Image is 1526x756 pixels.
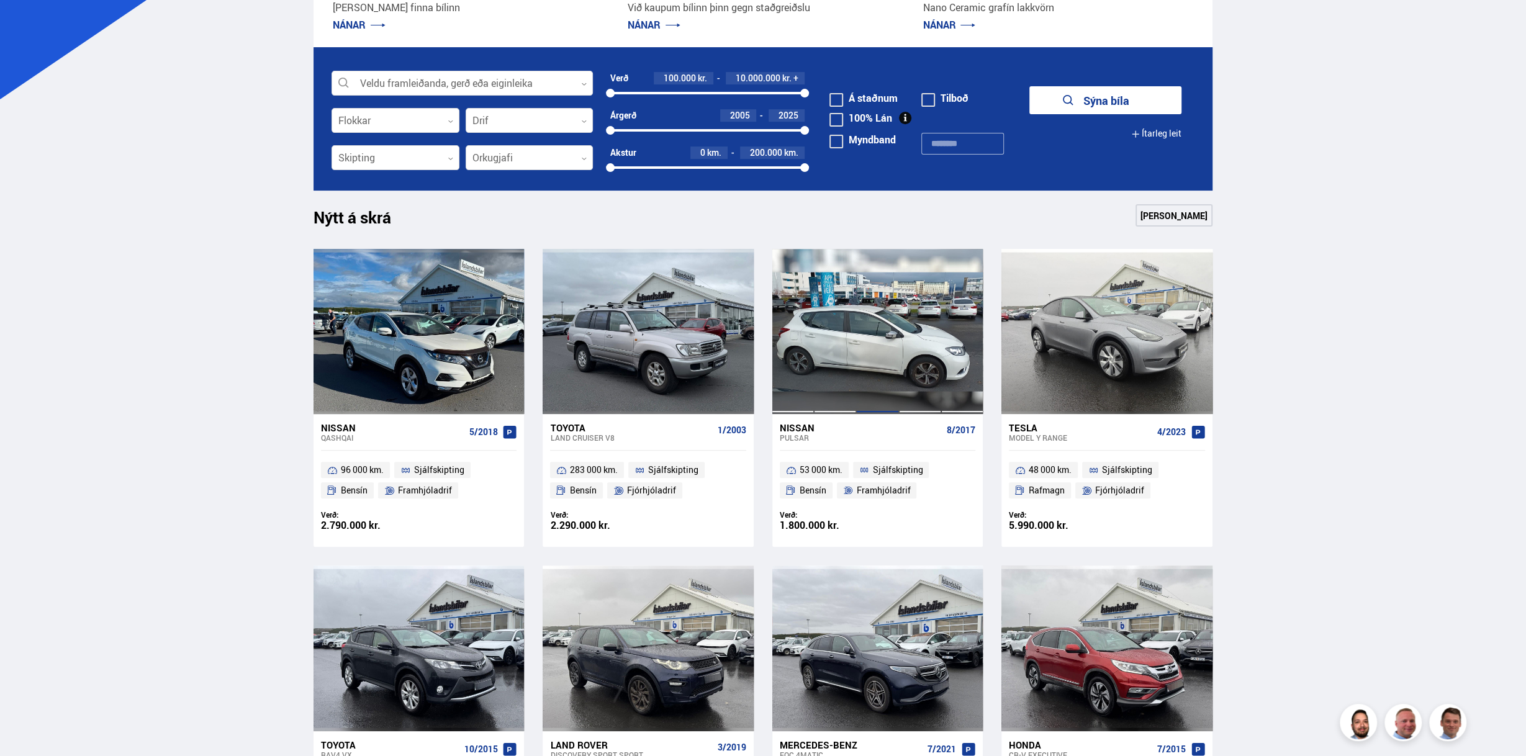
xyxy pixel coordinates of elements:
[1029,86,1181,114] button: Sýna bíla
[1157,744,1186,754] span: 7/2015
[610,110,636,120] div: Árgerð
[341,462,384,477] span: 96 000 km.
[321,422,464,433] div: Nissan
[718,742,746,752] span: 3/2019
[782,73,792,83] span: kr.
[928,744,956,754] span: 7/2021
[829,135,896,145] label: Myndband
[628,18,680,32] a: NÁNAR
[550,739,712,750] div: Land Rover
[1029,483,1065,498] span: Rafmagn
[780,520,878,531] div: 1.800.000 kr.
[321,520,419,531] div: 2.790.000 kr.
[1102,462,1152,477] span: Sjálfskipting
[780,433,942,442] div: Pulsar
[414,462,464,477] span: Sjálfskipting
[469,427,497,437] span: 5/2018
[736,72,780,84] span: 10.000.000
[628,1,898,15] p: Við kaupum bílinn þinn gegn staðgreiðslu
[947,425,975,435] span: 8/2017
[800,483,826,498] span: Bensín
[780,739,923,750] div: Mercedes-Benz
[1157,427,1186,437] span: 4/2023
[321,433,464,442] div: Qashqai
[707,148,721,158] span: km.
[333,18,386,32] a: NÁNAR
[664,72,696,84] span: 100.000
[779,109,798,121] span: 2025
[627,483,676,498] span: Fjórhjóladrif
[10,5,47,42] button: Opna LiveChat spjallviðmót
[780,422,942,433] div: Nissan
[1029,462,1072,477] span: 48 000 km.
[1009,739,1152,750] div: Honda
[1009,520,1107,531] div: 5.990.000 kr.
[1009,510,1107,520] div: Verð:
[772,414,983,547] a: Nissan Pulsar 8/2017 53 000 km. Sjálfskipting Bensín Framhjóladrif Verð: 1.800.000 kr.
[698,73,707,83] span: kr.
[872,462,923,477] span: Sjálfskipting
[550,510,648,520] div: Verð:
[1135,204,1212,227] a: [PERSON_NAME]
[1131,120,1181,148] button: Ítarleg leit
[800,462,842,477] span: 53 000 km.
[333,1,603,15] p: [PERSON_NAME] finna bílinn
[398,483,452,498] span: Framhjóladrif
[829,93,898,103] label: Á staðnum
[730,109,750,121] span: 2005
[856,483,910,498] span: Framhjóladrif
[550,520,648,531] div: 2.290.000 kr.
[314,208,413,234] h1: Nýtt á skrá
[718,425,746,435] span: 1/2003
[1001,414,1212,547] a: Tesla Model Y RANGE 4/2023 48 000 km. Sjálfskipting Rafmagn Fjórhjóladrif Verð: 5.990.000 kr.
[784,148,798,158] span: km.
[648,462,698,477] span: Sjálfskipting
[921,93,968,103] label: Tilboð
[923,1,1193,15] p: Nano Ceramic grafín lakkvörn
[700,146,705,158] span: 0
[321,739,459,750] div: Toyota
[570,462,618,477] span: 283 000 km.
[1386,706,1424,743] img: siFngHWaQ9KaOqBr.png
[923,18,975,32] a: NÁNAR
[610,73,628,83] div: Verð
[550,433,712,442] div: Land Cruiser V8
[610,148,636,158] div: Akstur
[1431,706,1468,743] img: FbJEzSuNWCJXmdc-.webp
[1009,433,1152,442] div: Model Y RANGE
[314,414,524,547] a: Nissan Qashqai 5/2018 96 000 km. Sjálfskipting Bensín Framhjóladrif Verð: 2.790.000 kr.
[464,744,497,754] span: 10/2015
[793,73,798,83] span: +
[1095,483,1144,498] span: Fjórhjóladrif
[543,414,753,547] a: Toyota Land Cruiser V8 1/2003 283 000 km. Sjálfskipting Bensín Fjórhjóladrif Verð: 2.290.000 kr.
[1009,422,1152,433] div: Tesla
[341,483,368,498] span: Bensín
[1342,706,1379,743] img: nhp88E3Fdnt1Opn2.png
[750,146,782,158] span: 200.000
[829,113,892,123] label: 100% Lán
[321,510,419,520] div: Verð:
[570,483,597,498] span: Bensín
[780,510,878,520] div: Verð:
[550,422,712,433] div: Toyota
